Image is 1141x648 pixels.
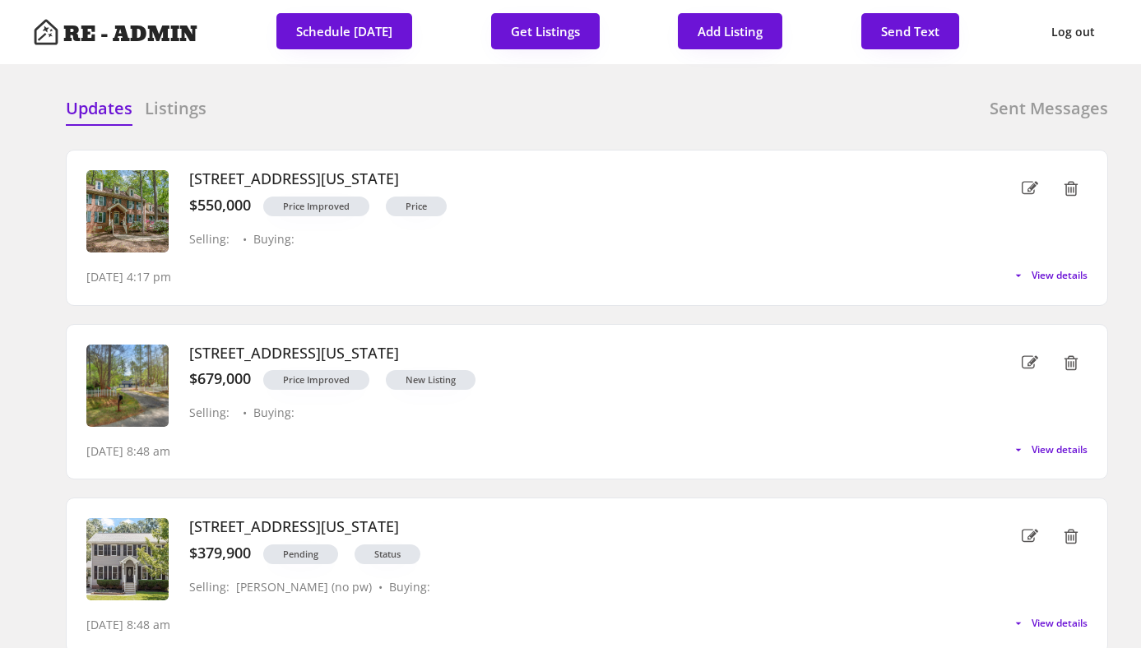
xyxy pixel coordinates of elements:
[386,197,447,216] button: Price
[1012,443,1088,456] button: View details
[86,345,169,427] img: 20250409202501095101000000-o.jpg
[263,544,338,564] button: Pending
[189,233,948,247] div: Selling: • Buying:
[189,170,948,188] h3: [STREET_ADDRESS][US_STATE]
[276,13,412,49] button: Schedule [DATE]
[66,97,132,120] h6: Updates
[678,13,782,49] button: Add Listing
[1038,13,1108,51] button: Log out
[189,581,948,595] div: Selling: [PERSON_NAME] (no pw) • Buying:
[86,617,170,633] div: [DATE] 8:48 am
[86,443,170,460] div: [DATE] 8:48 am
[189,197,251,215] div: $550,000
[86,269,171,285] div: [DATE] 4:17 pm
[1032,618,1088,628] span: View details
[33,19,59,45] img: Artboard%201%20copy%203.svg
[189,345,948,363] h3: [STREET_ADDRESS][US_STATE]
[263,197,369,216] button: Price Improved
[491,13,600,49] button: Get Listings
[145,97,206,120] h6: Listings
[355,544,420,564] button: Status
[1012,617,1088,630] button: View details
[386,370,475,390] button: New Listing
[189,406,948,420] div: Selling: • Buying:
[189,370,251,388] div: $679,000
[990,97,1108,120] h6: Sent Messages
[263,370,369,390] button: Price Improved
[861,13,959,49] button: Send Text
[63,24,197,45] h4: RE - ADMIN
[189,518,948,536] h3: [STREET_ADDRESS][US_STATE]
[1012,269,1088,282] button: View details
[86,170,169,252] img: 20250508183039086701000000-o.jpg
[1032,445,1088,455] span: View details
[86,518,169,600] img: 20250724172752824132000000-o.jpg
[189,544,251,562] div: $379,900
[1032,271,1088,280] span: View details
